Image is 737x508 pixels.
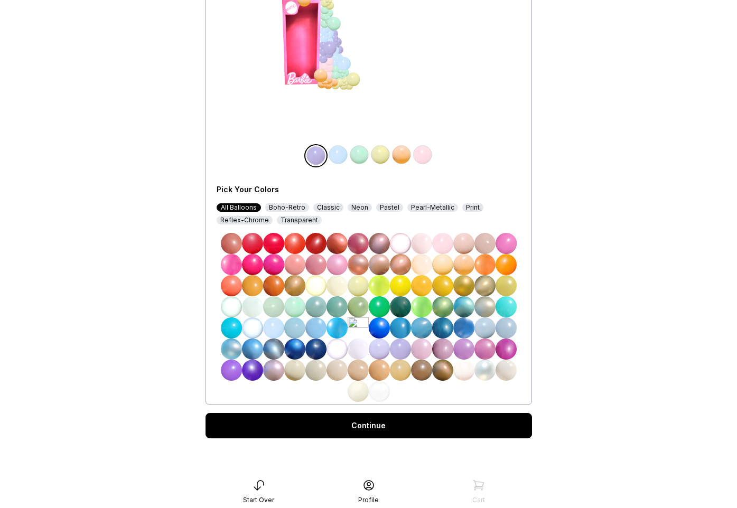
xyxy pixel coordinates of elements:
div: Boho-Retro [265,203,309,212]
div: Print [462,203,483,212]
div: Pick Your Colors [217,184,399,195]
div: Profile [358,496,379,504]
div: Neon [348,203,372,212]
div: Cart [472,496,485,504]
div: Classic [313,203,343,212]
div: Pastel [376,203,403,212]
a: Continue [206,413,532,438]
div: Pearl-Metallic [407,203,458,212]
div: Transparent [277,216,322,224]
div: Start Over [243,496,274,504]
div: All Balloons [217,203,261,212]
div: Reflex-Chrome [217,216,273,224]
